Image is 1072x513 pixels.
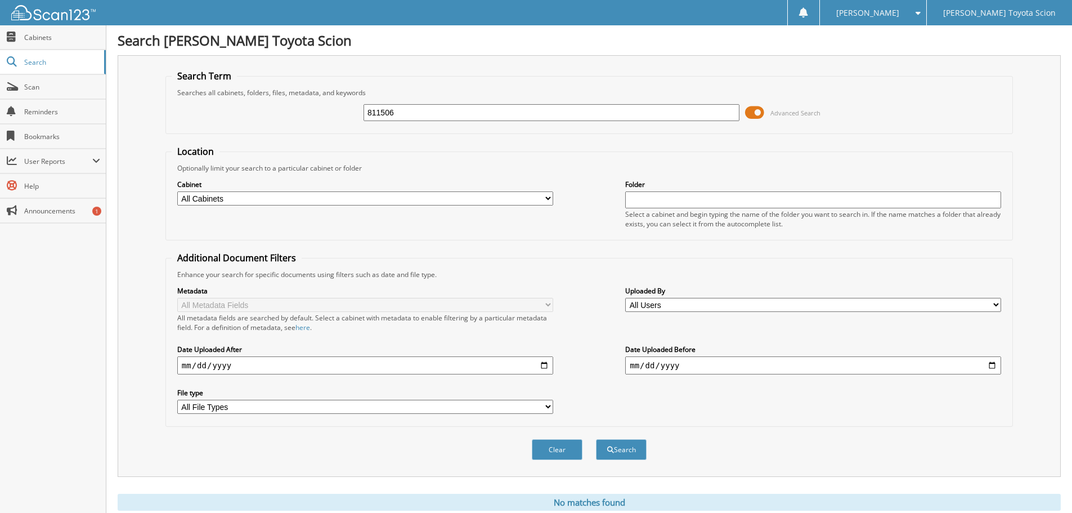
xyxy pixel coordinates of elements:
[24,157,92,166] span: User Reports
[836,10,899,16] span: [PERSON_NAME]
[625,209,1001,229] div: Select a cabinet and begin typing the name of the folder you want to search in. If the name match...
[177,180,553,189] label: Cabinet
[770,109,820,117] span: Advanced Search
[172,270,1007,279] div: Enhance your search for specific documents using filters such as date and file type.
[625,345,1001,354] label: Date Uploaded Before
[177,356,553,374] input: start
[295,323,310,332] a: here
[24,107,100,117] span: Reminders
[172,252,302,264] legend: Additional Document Filters
[24,181,100,191] span: Help
[24,57,98,67] span: Search
[24,82,100,92] span: Scan
[24,33,100,42] span: Cabinets
[172,163,1007,173] div: Optionally limit your search to a particular cabinet or folder
[24,132,100,141] span: Bookmarks
[625,180,1001,189] label: Folder
[118,31,1061,50] h1: Search [PERSON_NAME] Toyota Scion
[177,388,553,398] label: File type
[172,88,1007,97] div: Searches all cabinets, folders, files, metadata, and keywords
[172,70,237,82] legend: Search Term
[92,207,101,216] div: 1
[625,286,1001,296] label: Uploaded By
[118,494,1061,511] div: No matches found
[177,286,553,296] label: Metadata
[625,356,1001,374] input: end
[11,5,96,20] img: scan123-logo-white.svg
[596,439,647,460] button: Search
[172,145,219,158] legend: Location
[532,439,582,460] button: Clear
[177,313,553,332] div: All metadata fields are searched by default. Select a cabinet with metadata to enable filtering b...
[177,345,553,354] label: Date Uploaded After
[943,10,1056,16] span: [PERSON_NAME] Toyota Scion
[24,206,100,216] span: Announcements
